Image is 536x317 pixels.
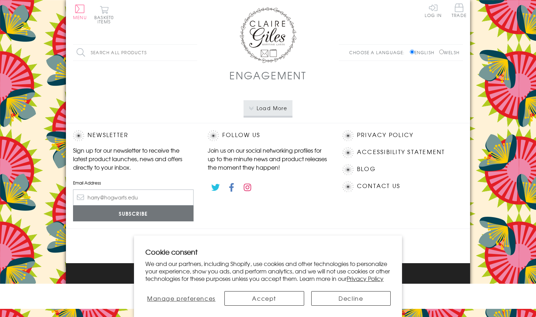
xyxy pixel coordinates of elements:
p: We and our partners, including Shopify, use cookies and other technologies to personalize your ex... [145,260,391,282]
button: Load More [244,100,293,116]
p: Join us on our social networking profiles for up to the minute news and product releases the mome... [208,146,328,171]
span: Manage preferences [147,294,216,302]
label: Email Address [73,180,194,186]
span: Trade [452,4,467,17]
img: Claire Giles Greetings Cards [240,7,296,63]
a: Trade [452,4,467,19]
button: Basket0 items [94,6,114,24]
input: English [410,50,414,54]
a: Privacy Policy [357,130,413,140]
button: Manage preferences [145,291,217,306]
input: Welsh [439,50,444,54]
button: Decline [311,291,391,306]
input: Subscribe [73,205,194,221]
p: Sign up for our newsletter to receive the latest product launches, news and offers directly to yo... [73,146,194,171]
button: Accept [224,291,304,306]
h2: Newsletter [73,130,194,141]
label: English [410,49,438,56]
p: Choose a language: [349,49,408,56]
a: Log In [425,4,442,17]
span: Menu [73,14,87,21]
a: Accessibility Statement [357,147,445,157]
h2: Follow Us [208,130,328,141]
input: harry@hogwarts.edu [73,189,194,205]
span: 0 items [97,14,114,25]
a: Privacy Policy [347,274,384,283]
input: Search all products [73,45,197,61]
button: Menu [73,5,87,19]
a: Contact Us [357,181,400,191]
h2: Cookie consent [145,247,391,257]
input: Search [190,45,197,61]
a: Blog [357,164,376,174]
h1: Engagement [229,68,307,83]
label: Welsh [439,49,459,56]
